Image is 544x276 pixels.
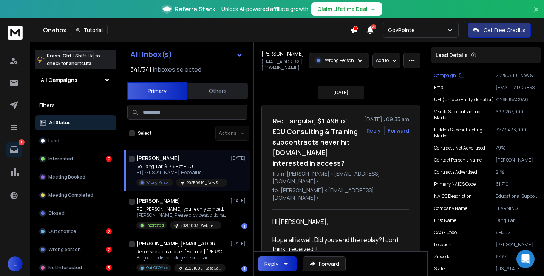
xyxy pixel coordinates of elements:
[434,145,485,151] p: Contracts Not Advertised
[48,210,65,216] p: Closed
[388,26,418,34] p: GovPointe
[303,256,346,271] button: Forward
[272,235,403,253] div: Hope all is well. Did you send the replay? I don't think I received it.
[258,256,297,271] button: Reply
[136,163,227,170] p: Re: Tangular, $1.49B of EDU
[48,247,81,253] p: Wrong person
[48,156,73,162] p: Interested
[185,265,221,271] p: 20251009_Last Campaign-Webinar-[PERSON_NAME](1015-16)-Nationwide Facility Support Contracts
[388,127,409,134] div: Forward
[35,100,116,111] h3: Filters
[35,206,116,221] button: Closed
[272,170,409,185] p: from: [PERSON_NAME] <[EMAIL_ADDRESS][DOMAIN_NAME]>
[261,50,304,57] h1: [PERSON_NAME]
[496,145,538,151] p: 79%
[364,116,409,123] p: [DATE] : 09:35 am
[130,51,172,58] h1: All Inbox(s)
[434,169,477,175] p: Contracts Advertised
[146,180,170,185] p: Wrong Person
[106,228,112,234] div: 2
[434,72,464,79] button: Campaign
[146,222,164,228] p: Interested
[434,205,467,211] p: Company Name
[62,51,94,60] span: Ctrl + Shift + k
[136,249,227,255] p: Réponse automatique : [External] [PERSON_NAME], 22%
[43,25,350,35] div: Onebox
[230,241,247,247] p: [DATE]
[496,217,538,224] p: Tangular
[127,82,187,100] button: Primary
[496,157,538,163] p: [PERSON_NAME]
[434,181,476,187] p: Primary NAICS code
[496,109,538,121] p: $99,267,000
[371,24,376,29] span: 29
[496,242,538,248] p: [PERSON_NAME]
[35,115,116,130] button: All Status
[130,65,151,74] span: 341 / 341
[106,265,112,271] div: 3
[35,151,116,167] button: Interested2
[136,197,180,205] h1: [PERSON_NAME]
[241,223,247,229] div: 1
[333,89,348,96] p: [DATE]
[48,228,76,234] p: Out of office
[496,230,538,236] p: 9HJU2
[187,180,223,186] p: 20250919_New & Unopened-Webinar-[PERSON_NAME](09024-25)-NAICS EDU Support - Nationwide Contracts
[221,5,308,13] p: Unlock AI-powered affiliate growth
[136,212,227,218] p: [PERSON_NAME] Please provide additional information
[531,5,541,23] button: Close banner
[47,52,100,67] p: Press to check for shortcuts.
[434,97,494,103] p: UEI (Unique Entity Identifier)
[71,25,108,35] button: Tutorial
[516,250,535,268] div: Open Intercom Messenger
[272,217,403,253] div: Hi [PERSON_NAME],
[35,170,116,185] button: Meeting Booked
[434,254,450,260] p: Zipcode
[371,5,376,13] span: →
[41,76,77,84] h1: All Campaigns
[19,139,25,145] p: 9
[496,97,538,103] p: K1YSKJ8AC9A6
[496,193,538,199] p: Educational Support Services
[434,230,457,236] p: CAGE code
[366,127,381,134] button: Reply
[35,224,116,239] button: Out of office2
[136,240,219,247] h1: [PERSON_NAME][EMAIL_ADDRESS][DOMAIN_NAME]
[496,266,538,272] p: [US_STATE]
[106,247,112,253] div: 2
[138,130,151,136] label: Select
[48,138,59,144] p: Lead
[376,57,389,63] p: Add to
[124,47,249,62] button: All Inbox(s)
[434,242,451,248] p: location
[496,127,538,139] p: $373,433,000
[496,72,538,79] p: 20250919_New & Unopened-Webinar-[PERSON_NAME](09024-25)-NAICS EDU Support - Nationwide Contracts
[241,266,247,272] div: 1
[496,205,538,211] p: LEARNING ADVANTAGE NETWORK DIVERSIFIED, LLC
[434,85,446,91] p: Email
[35,133,116,148] button: Lead
[436,51,468,59] p: Lead Details
[261,59,304,71] p: [EMAIL_ADDRESS][DOMAIN_NAME]
[136,255,227,261] p: Bonjour, Indisponible, je ne pourrai
[35,242,116,257] button: Wrong person2
[496,254,538,260] p: 6484
[8,256,23,271] button: L
[434,193,472,199] p: NAICS Description
[496,85,538,91] p: [EMAIL_ADDRESS][DOMAIN_NAME]
[230,198,247,204] p: [DATE]
[136,206,227,212] p: RE: [PERSON_NAME], you’re only competing
[181,223,217,228] p: 20251003_Webinar-[PERSON_NAME](1008-09)-Nationwide Security Service Contracts
[434,217,456,224] p: First Name
[434,109,496,121] p: Visible Subcontracting Market
[48,265,82,271] p: Not Interested
[49,120,71,126] p: All Status
[496,169,538,175] p: 21%
[272,116,360,168] h1: Re: Tangular, $1.49B of EDU Consulting & Training subcontracts never hit [DOMAIN_NAME] — interest...
[496,181,538,187] p: 611710
[434,127,496,139] p: Hidden Subcontracting Market
[325,57,354,63] p: Wrong Person
[187,83,248,99] button: Others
